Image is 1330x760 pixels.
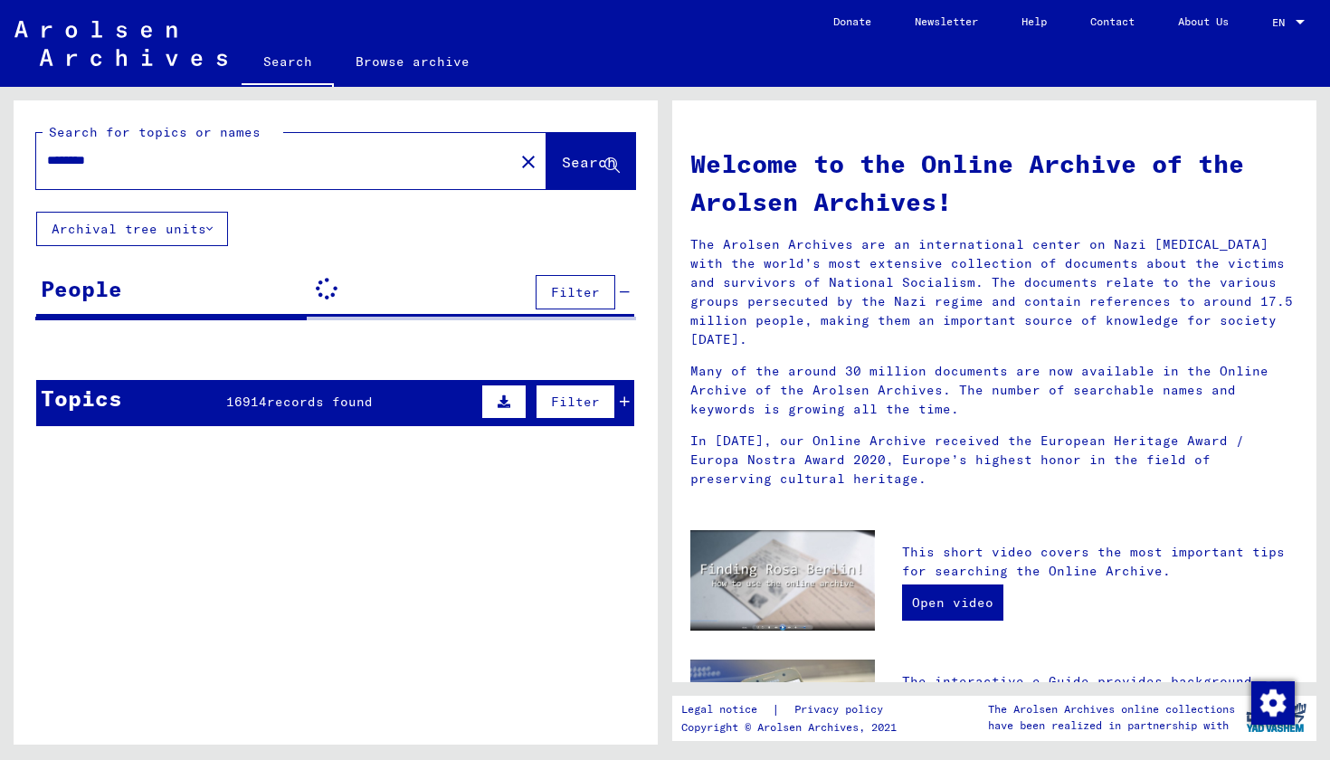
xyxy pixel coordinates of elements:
p: This short video covers the most important tips for searching the Online Archive. [902,543,1298,581]
p: The Arolsen Archives are an international center on Nazi [MEDICAL_DATA] with the world’s most ext... [690,235,1298,349]
button: Archival tree units [36,212,228,246]
button: Filter [536,385,615,419]
span: Search [562,153,616,171]
a: Open video [902,584,1003,621]
p: have been realized in partnership with [988,717,1235,734]
button: Clear [510,143,546,179]
p: Many of the around 30 million documents are now available in the Online Archive of the Arolsen Ar... [690,362,1298,419]
div: | [681,700,905,719]
span: Filter [551,394,600,410]
p: Copyright © Arolsen Archives, 2021 [681,719,905,736]
a: Search [242,40,334,87]
span: Filter [551,284,600,300]
p: In [DATE], our Online Archive received the European Heritage Award / Europa Nostra Award 2020, Eu... [690,432,1298,489]
h1: Welcome to the Online Archive of the Arolsen Archives! [690,145,1298,221]
div: Topics [41,382,122,414]
img: Zustimmung ändern [1251,681,1295,725]
a: Browse archive [334,40,491,83]
span: records found [267,394,373,410]
mat-label: Search for topics or names [49,124,261,140]
span: 16914 [226,394,267,410]
mat-select-trigger: EN [1272,15,1285,29]
a: Legal notice [681,700,772,719]
div: People [41,272,122,305]
button: Filter [536,275,615,309]
img: Arolsen_neg.svg [14,21,227,66]
img: yv_logo.png [1242,695,1310,740]
p: The Arolsen Archives online collections [988,701,1235,717]
mat-icon: close [518,151,539,173]
button: Search [546,133,635,189]
img: video.jpg [690,530,875,631]
a: Privacy policy [780,700,905,719]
